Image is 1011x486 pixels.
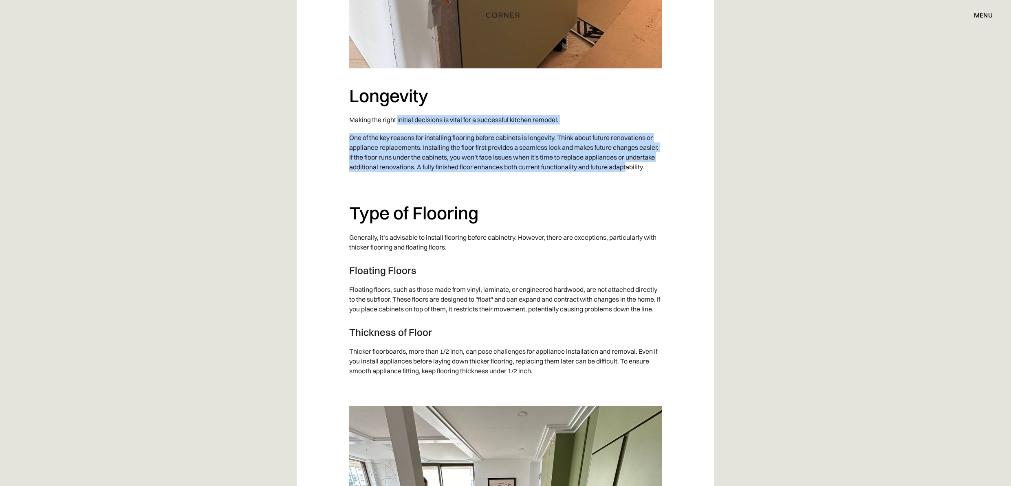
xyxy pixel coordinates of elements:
[469,10,542,20] a: home
[966,8,993,22] div: menu
[349,342,662,380] p: Thicker floorboards, more than 1/2 inch, can pose challenges for appliance installation and remov...
[974,12,993,18] div: menu
[349,111,662,129] p: Making the right initial decisions is vital for a successful kitchen remodel.
[349,202,662,224] h2: Type of Flooring
[349,264,662,276] h3: Floating Floors
[349,129,662,176] p: One of the key reasons for installing flooring before cabinets is longevity. Think about future r...
[349,326,662,338] h3: Thickness of Floor
[349,85,662,107] h2: Longevity
[349,280,662,318] p: Floating floors, such as those made from vinyl, laminate, or engineered hardwood, are not attache...
[349,176,662,194] p: ‍
[349,380,662,398] p: ‍
[349,228,662,256] p: Generally, it’s advisable to install flooring before cabinetry. However, there are exceptions, pa...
